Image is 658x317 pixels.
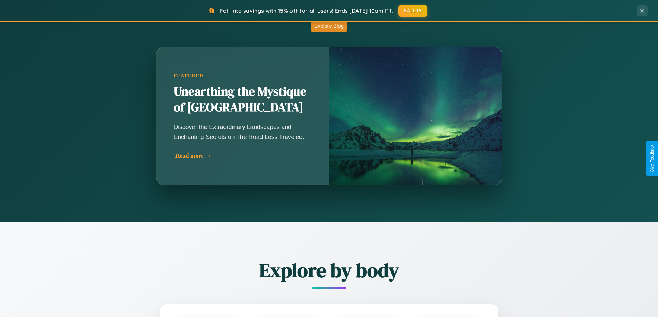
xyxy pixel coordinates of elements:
[650,145,655,172] div: Give Feedback
[174,73,312,79] div: Featured
[174,84,312,116] h2: Unearthing the Mystique of [GEOGRAPHIC_DATA]
[220,7,393,14] span: Fall into savings with 15% off for all users! Ends [DATE] 10am PT.
[311,19,347,32] button: Explore Blog
[175,152,314,159] div: Read more →
[174,122,312,141] p: Discover the Extraordinary Landscapes and Enchanting Secrets on The Road Less Traveled.
[122,257,536,284] h2: Explore by body
[398,5,427,17] button: FALL15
